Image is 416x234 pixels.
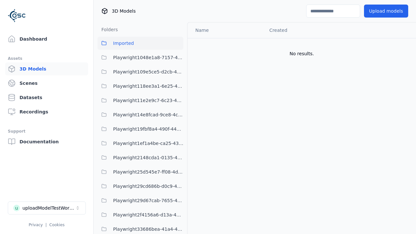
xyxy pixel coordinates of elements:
[113,97,183,104] span: Playwright11e2e9c7-6c23-4ce7-ac48-ea95a4ff6a43
[97,137,183,150] button: Playwright1ef1a4be-ca25-4334-b22c-6d46e5dc87b0
[113,82,183,90] span: Playwright118ee3a1-6e25-456a-9a29-0f34eaed349c
[97,26,118,33] h3: Folders
[113,111,183,119] span: Playwright14e8fcad-9ce8-4c9f-9ba9-3f066997ed84
[97,180,183,193] button: Playwright29cd686b-d0c9-4777-aa54-1065c8c7cee8
[8,201,86,214] button: Select a workspace
[97,165,183,178] button: Playwright25d545e7-ff08-4d3b-b8cd-ba97913ee80b
[8,127,85,135] div: Support
[5,105,88,118] a: Recordings
[97,80,183,93] button: Playwright118ee3a1-6e25-456a-9a29-0f34eaed349c
[113,39,134,47] span: Imported
[97,208,183,221] button: Playwright2f4156a6-d13a-4a07-9939-3b63c43a9416
[113,54,183,61] span: Playwright1048e1a8-7157-4402-9d51-a0d67d82f98b
[97,51,183,64] button: Playwright1048e1a8-7157-4402-9d51-a0d67d82f98b
[5,135,88,148] a: Documentation
[97,123,183,136] button: Playwright19fbf8a4-490f-4493-a67b-72679a62db0e
[22,205,75,211] div: uploadModelTestWorkspace
[97,37,183,50] button: Imported
[5,77,88,90] a: Scenes
[188,38,416,69] td: No results.
[364,5,408,18] button: Upload models
[97,94,183,107] button: Playwright11e2e9c7-6c23-4ce7-ac48-ea95a4ff6a43
[97,194,183,207] button: Playwright29d67cab-7655-4a15-9701-4b560da7f167
[97,108,183,121] button: Playwright14e8fcad-9ce8-4c9f-9ba9-3f066997ed84
[113,197,183,204] span: Playwright29d67cab-7655-4a15-9701-4b560da7f167
[8,6,26,25] img: Logo
[113,125,183,133] span: Playwright19fbf8a4-490f-4493-a67b-72679a62db0e
[112,8,136,14] span: 3D Models
[113,168,183,176] span: Playwright25d545e7-ff08-4d3b-b8cd-ba97913ee80b
[5,62,88,75] a: 3D Models
[113,182,183,190] span: Playwright29cd686b-d0c9-4777-aa54-1065c8c7cee8
[113,68,183,76] span: Playwright109e5ce5-d2cb-4ab8-a55a-98f36a07a7af
[49,223,65,227] a: Cookies
[264,22,343,38] th: Created
[29,223,43,227] a: Privacy
[5,91,88,104] a: Datasets
[97,151,183,164] button: Playwright2148cda1-0135-4eee-9a3e-ba7e638b60a6
[113,225,183,233] span: Playwright33686bea-41a4-43c8-b27a-b40c54b773e3
[97,65,183,78] button: Playwright109e5ce5-d2cb-4ab8-a55a-98f36a07a7af
[113,211,183,219] span: Playwright2f4156a6-d13a-4a07-9939-3b63c43a9416
[45,223,47,227] span: |
[188,22,264,38] th: Name
[113,154,183,162] span: Playwright2148cda1-0135-4eee-9a3e-ba7e638b60a6
[13,205,20,211] div: u
[8,55,85,62] div: Assets
[113,139,183,147] span: Playwright1ef1a4be-ca25-4334-b22c-6d46e5dc87b0
[5,32,88,45] a: Dashboard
